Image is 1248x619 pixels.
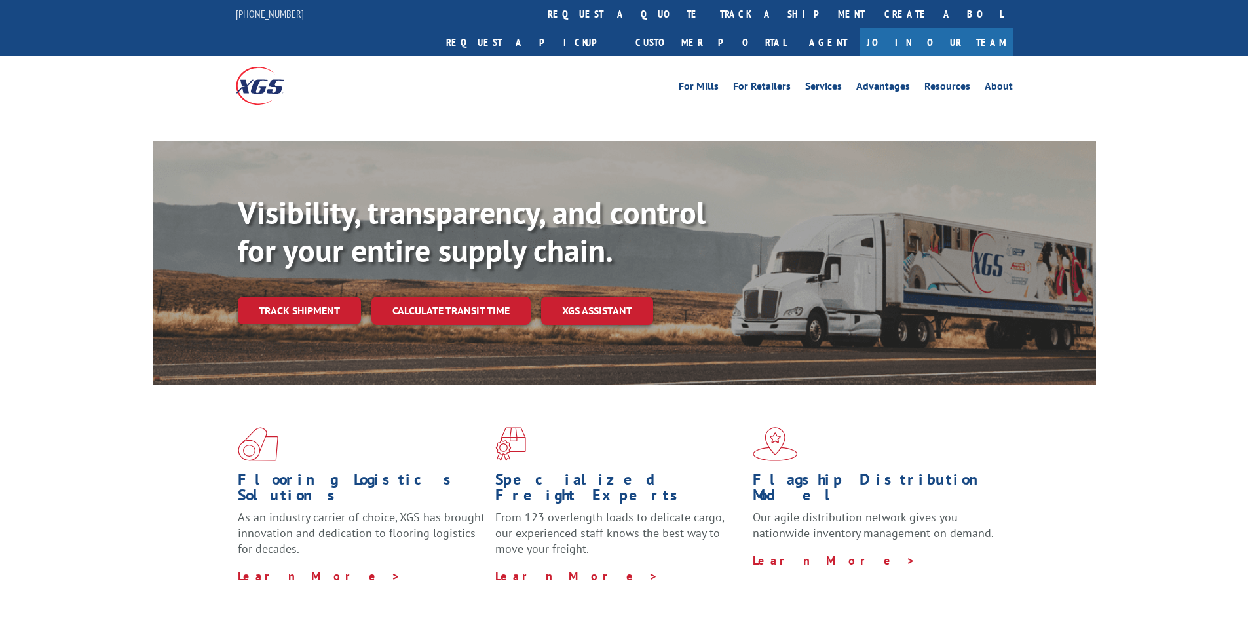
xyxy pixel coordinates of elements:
a: Learn More > [753,553,916,568]
a: For Mills [679,81,719,96]
img: xgs-icon-focused-on-flooring-red [495,427,526,461]
a: Resources [924,81,970,96]
span: Our agile distribution network gives you nationwide inventory management on demand. [753,510,994,540]
a: XGS ASSISTANT [541,297,653,325]
h1: Specialized Freight Experts [495,472,743,510]
a: Learn More > [238,569,401,584]
p: From 123 overlength loads to delicate cargo, our experienced staff knows the best way to move you... [495,510,743,568]
a: Calculate transit time [371,297,531,325]
a: Track shipment [238,297,361,324]
a: Agent [796,28,860,56]
a: Services [805,81,842,96]
a: Advantages [856,81,910,96]
img: xgs-icon-total-supply-chain-intelligence-red [238,427,278,461]
img: xgs-icon-flagship-distribution-model-red [753,427,798,461]
h1: Flooring Logistics Solutions [238,472,485,510]
h1: Flagship Distribution Model [753,472,1000,510]
a: Customer Portal [626,28,796,56]
a: For Retailers [733,81,791,96]
a: [PHONE_NUMBER] [236,7,304,20]
a: Request a pickup [436,28,626,56]
a: Join Our Team [860,28,1013,56]
b: Visibility, transparency, and control for your entire supply chain. [238,192,706,271]
a: About [985,81,1013,96]
span: As an industry carrier of choice, XGS has brought innovation and dedication to flooring logistics... [238,510,485,556]
a: Learn More > [495,569,658,584]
